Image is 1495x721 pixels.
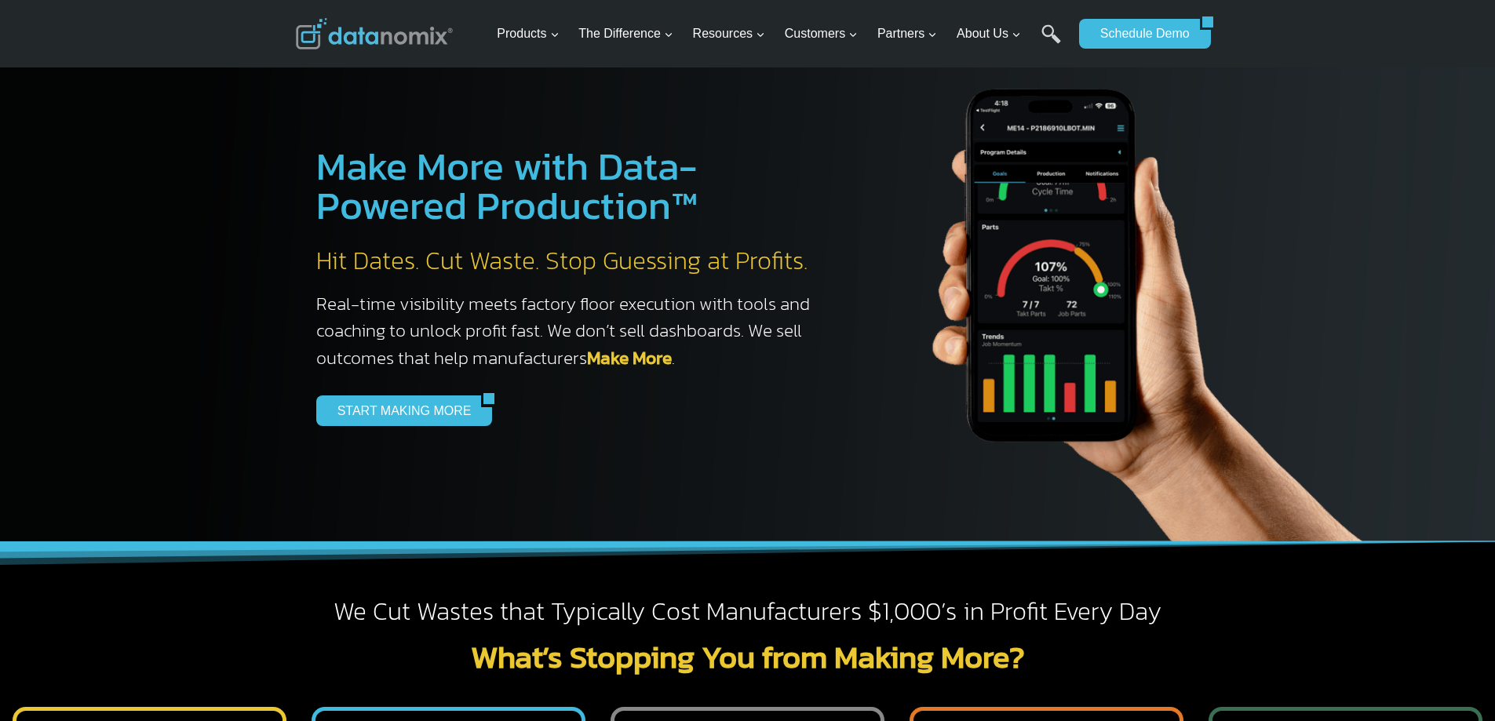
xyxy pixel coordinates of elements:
h2: What’s Stopping You from Making More? [296,641,1200,672]
span: Customers [785,24,858,44]
a: Search [1041,24,1061,60]
nav: Primary Navigation [490,9,1071,60]
h2: Hit Dates. Cut Waste. Stop Guessing at Profits. [316,245,826,278]
a: START MAKING MORE [316,395,482,425]
span: The Difference [578,24,673,44]
a: Make More [587,344,672,371]
span: Resources [693,24,765,44]
h1: Make More with Data-Powered Production™ [316,147,826,225]
a: Schedule Demo [1079,19,1200,49]
img: The Datanoix Mobile App available on Android and iOS Devices [858,31,1407,541]
h3: Real-time visibility meets factory floor execution with tools and coaching to unlock profit fast.... [316,290,826,372]
span: About Us [957,24,1021,44]
span: Partners [877,24,937,44]
h2: We Cut Wastes that Typically Cost Manufacturers $1,000’s in Profit Every Day [296,595,1200,628]
span: Products [497,24,559,44]
img: Datanomix [296,18,453,49]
